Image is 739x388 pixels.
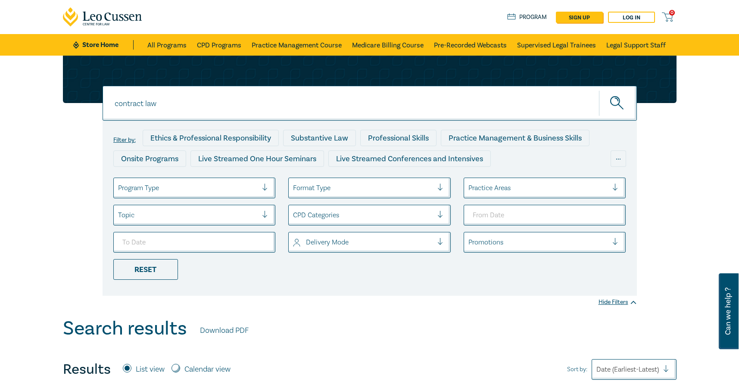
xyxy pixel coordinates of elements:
div: Pre-Recorded Webcasts [254,171,353,188]
a: Pre-Recorded Webcasts [434,34,507,56]
a: Medicare Billing Course [352,34,424,56]
div: Hide Filters [599,298,637,307]
input: Search for a program title, program description or presenter name [103,86,637,121]
label: Calendar view [184,364,231,375]
a: Store Home [73,40,133,50]
input: select [118,210,120,220]
div: Live Streamed Conferences and Intensives [328,150,491,167]
label: Filter by: [113,137,136,144]
input: Sort by [596,365,598,374]
a: Legal Support Staff [606,34,666,56]
div: Practice Management & Business Skills [441,130,589,146]
input: select [468,183,470,193]
input: From Date [464,205,626,225]
div: Ethics & Professional Responsibility [143,130,279,146]
h1: Search results [63,317,187,340]
div: Substantive Law [283,130,356,146]
a: Practice Management Course [252,34,342,56]
div: Onsite Programs [113,150,186,167]
input: select [468,238,470,247]
h4: Results [63,361,111,378]
label: List view [136,364,165,375]
span: Can we help ? [724,278,732,344]
div: Professional Skills [360,130,437,146]
a: Download PDF [200,325,249,336]
a: Program [507,13,547,22]
div: Live Streamed Practical Workshops [113,171,250,188]
a: All Programs [147,34,187,56]
div: ... [611,150,626,167]
div: Live Streamed One Hour Seminars [190,150,324,167]
input: select [293,183,295,193]
a: CPD Programs [197,34,241,56]
div: 10 CPD Point Packages [358,171,452,188]
div: Reset [113,259,178,280]
a: Log in [608,12,655,23]
span: 0 [669,10,675,16]
input: select [118,183,120,193]
span: Sort by: [567,365,587,374]
input: select [293,210,295,220]
input: select [293,238,295,247]
a: sign up [556,12,603,23]
a: Supervised Legal Trainees [517,34,596,56]
input: To Date [113,232,276,253]
div: National Programs [456,171,536,188]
